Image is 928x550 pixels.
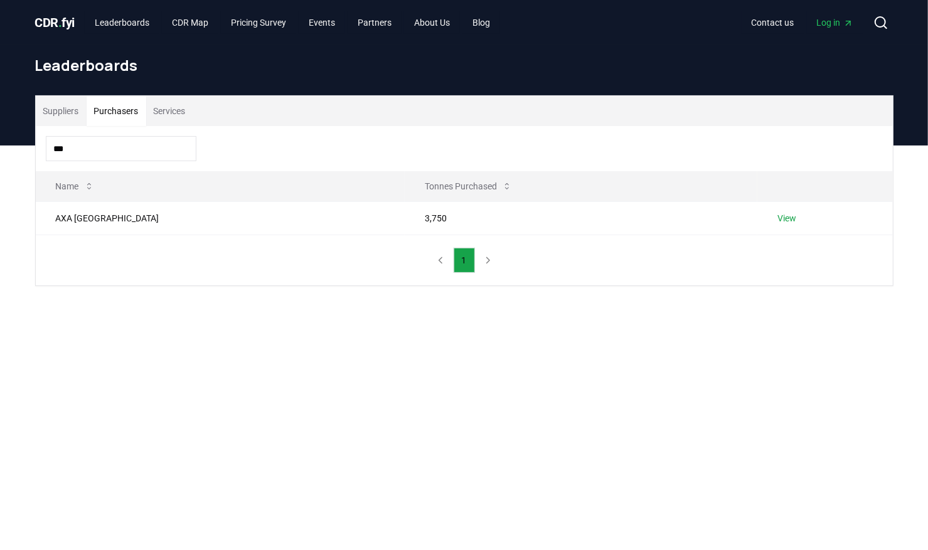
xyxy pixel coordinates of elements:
[36,96,87,126] button: Suppliers
[462,11,500,34] a: Blog
[35,15,75,30] span: CDR fyi
[46,174,104,199] button: Name
[85,11,159,34] a: Leaderboards
[35,55,893,75] h1: Leaderboards
[454,248,475,273] button: 1
[807,11,863,34] a: Log in
[742,11,804,34] a: Contact us
[162,11,218,34] a: CDR Map
[299,11,345,34] a: Events
[405,201,757,235] td: 3,750
[35,14,75,31] a: CDR.fyi
[36,201,405,235] td: AXA [GEOGRAPHIC_DATA]
[221,11,296,34] a: Pricing Survey
[415,174,522,199] button: Tonnes Purchased
[87,96,146,126] button: Purchasers
[777,212,796,225] a: View
[742,11,863,34] nav: Main
[817,16,853,29] span: Log in
[58,15,62,30] span: .
[146,96,193,126] button: Services
[404,11,460,34] a: About Us
[348,11,402,34] a: Partners
[85,11,500,34] nav: Main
